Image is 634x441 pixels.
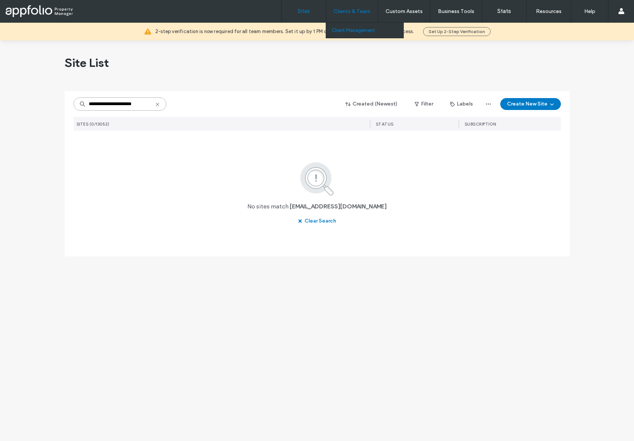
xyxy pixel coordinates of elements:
button: Set Up 2-Step Verification [423,27,491,36]
a: Client Management [332,23,403,38]
span: [EMAIL_ADDRESS][DOMAIN_NAME] [290,202,387,211]
label: Client Management [332,27,375,33]
img: search.svg [290,161,344,197]
label: Business Tools [438,8,474,14]
span: STATUS [376,121,394,127]
button: Labels [443,98,479,110]
span: SUBSCRIPTION [465,121,496,127]
span: Site List [65,55,109,70]
label: Sites [298,8,310,14]
label: Help [584,8,595,14]
label: Resources [536,8,562,14]
button: Clear Search [291,215,343,227]
span: SITES (0/13052) [77,121,110,127]
button: Create New Site [500,98,561,110]
label: Custom Assets [386,8,423,14]
label: Clients & Team [334,8,370,14]
button: Created (Newest) [339,98,404,110]
span: Help [17,5,32,12]
button: Filter [407,98,440,110]
label: Stats [497,8,511,14]
span: No sites match [247,202,289,211]
span: 2-step verification is now required for all team members. Set it up by 1 PM on [DATE] to keep you... [155,28,414,35]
